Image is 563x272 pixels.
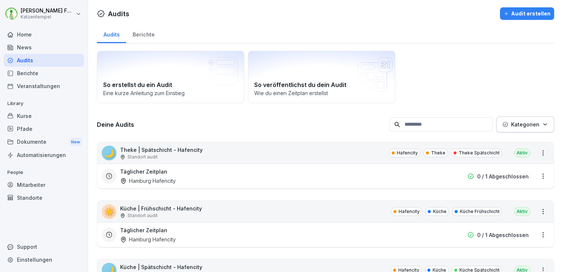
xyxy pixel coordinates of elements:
[4,135,84,149] a: DokumenteNew
[120,146,203,154] p: Theke | Spätschicht - Hafencity
[4,28,84,41] a: Home
[120,177,176,185] div: Hamburg Hafencity
[120,205,202,212] p: Küche | Frühschicht - Hafencity
[4,54,84,67] a: Audits
[4,191,84,204] a: Standorte
[120,263,202,271] p: Küche | Spätschicht - Hafencity
[97,24,126,43] a: Audits
[477,231,529,239] p: 0 / 1 Abgeschlossen
[4,167,84,178] p: People
[4,240,84,253] div: Support
[254,80,389,89] h2: So veröffentlichst du dein Audit
[514,207,530,216] div: Aktiv
[477,172,529,180] p: 0 / 1 Abgeschlossen
[459,150,500,156] p: Theke Spätschicht
[4,41,84,54] a: News
[4,149,84,161] a: Automatisierungen
[102,146,116,160] div: 🌙
[511,121,539,128] p: Kategorien
[69,138,82,146] div: New
[126,24,161,43] a: Berichte
[4,98,84,109] p: Library
[397,150,418,156] p: Hafencity
[254,89,389,97] p: Wie du einen Zeitplan erstellst
[4,109,84,122] a: Kurse
[514,149,530,157] div: Aktiv
[504,10,550,18] div: Audit erstellen
[108,9,129,19] h1: Audits
[103,89,238,97] p: Eine kurze Anleitung zum Einstieg
[4,80,84,93] a: Veranstaltungen
[4,135,84,149] div: Dokumente
[248,51,395,103] a: So veröffentlichst du dein AuditWie du einen Zeitplan erstellst
[431,150,445,156] p: Theke
[120,236,176,243] div: Hamburg Hafencity
[496,116,554,132] button: Kategorien
[460,208,500,215] p: Küche Frühschicht
[97,51,244,103] a: So erstellst du ein AuditEine kurze Anleitung zum Einstieg
[127,212,158,219] p: Standort audit
[4,67,84,80] a: Berichte
[4,122,84,135] a: Pfade
[500,7,554,20] button: Audit erstellen
[21,8,74,14] p: [PERSON_NAME] Felten
[4,253,84,266] a: Einstellungen
[102,204,116,219] div: ☀️
[433,208,447,215] p: Küche
[4,178,84,191] a: Mitarbeiter
[120,226,167,234] h3: Täglicher Zeitplan
[120,168,167,175] h3: Täglicher Zeitplan
[399,208,420,215] p: Hafencity
[21,14,74,20] p: Katzentempel
[97,121,386,129] h3: Deine Audits
[103,80,238,89] h2: So erstellst du ein Audit
[127,154,158,160] p: Standort audit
